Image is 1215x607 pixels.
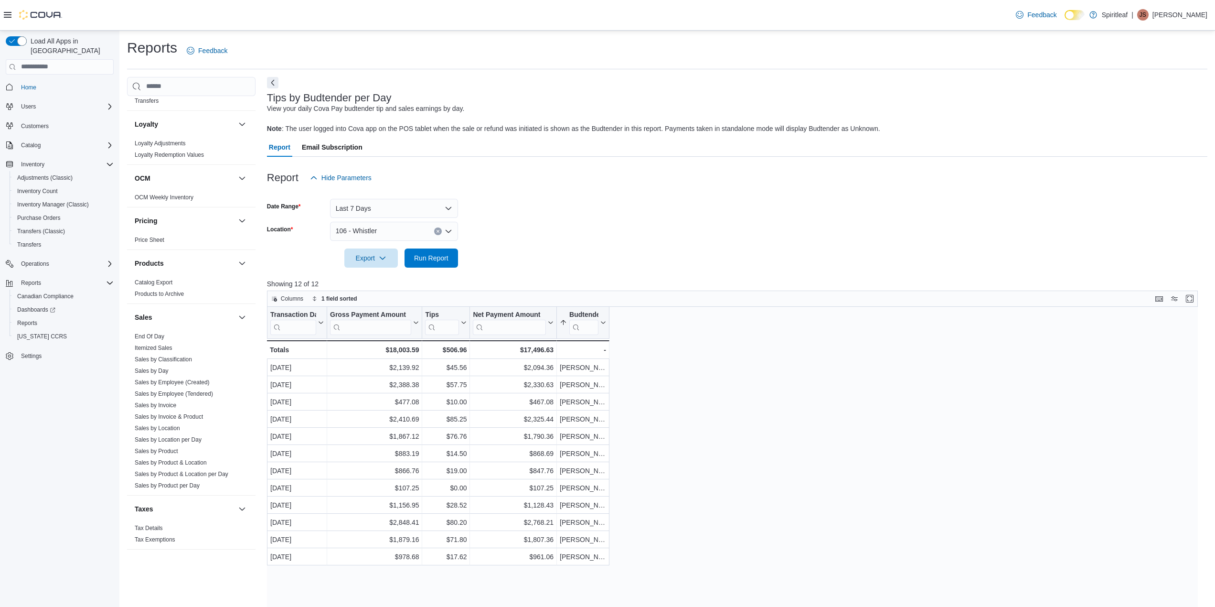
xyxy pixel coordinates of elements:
span: Settings [17,350,114,362]
button: Loyalty [135,119,234,129]
a: Loyalty Adjustments [135,140,186,147]
span: Products to Archive [135,290,184,298]
div: $17,496.63 [473,344,554,356]
a: Sales by Location [135,425,180,432]
div: [DATE] [270,465,324,477]
span: Purchase Orders [17,214,61,222]
div: Net Payment Amount [473,310,546,335]
a: Sales by Classification [135,356,192,363]
span: Washington CCRS [13,331,114,342]
button: Gross Payment Amount [330,310,419,335]
button: Sales [236,312,248,323]
div: Transaction Date [270,310,316,319]
button: Adjustments (Classic) [10,171,117,184]
div: [PERSON_NAME] [560,499,606,511]
span: Sales by Invoice & Product [135,413,203,421]
div: [DATE] [270,551,324,563]
span: Customers [21,122,49,130]
h1: Reports [127,38,177,57]
span: Tax Details [135,524,163,532]
span: Adjustments (Classic) [17,174,73,182]
span: Sales by Classification [135,356,192,363]
span: Dashboards [13,304,114,315]
span: Canadian Compliance [13,291,114,302]
button: Transaction Date [270,310,324,335]
img: Cova [19,10,62,20]
button: Purchase Orders [10,211,117,225]
h3: Pricing [135,216,157,226]
span: Sales by Employee (Created) [135,379,210,386]
span: Transfers [13,239,114,250]
div: [PERSON_NAME] [560,465,606,477]
div: $10.00 [425,396,467,408]
label: Location [267,226,293,233]
div: $2,410.69 [330,413,419,425]
button: Taxes [135,504,234,514]
span: Tax Exemptions [135,536,175,543]
div: $107.25 [330,482,419,494]
div: [PERSON_NAME] [560,482,606,494]
div: $847.76 [473,465,554,477]
div: $45.56 [425,362,467,373]
button: Products [236,258,248,269]
span: Reports [21,279,41,287]
div: $28.52 [425,499,467,511]
p: Spiritleaf [1102,9,1128,21]
a: Sales by Product & Location per Day [135,471,228,477]
a: Dashboards [10,303,117,316]
div: $866.76 [330,465,419,477]
h3: Tips by Budtender per Day [267,92,392,104]
a: Sales by Day [135,368,169,374]
span: Sales by Location [135,424,180,432]
div: Pricing [127,234,256,249]
button: Budtender [560,310,606,335]
span: Sales by Product & Location per Day [135,470,228,478]
span: Transfers (Classic) [17,228,65,235]
button: Next [267,77,278,88]
div: $868.69 [473,448,554,459]
span: Sales by Invoice [135,401,176,409]
button: OCM [135,173,234,183]
span: OCM Weekly Inventory [135,194,193,201]
button: Operations [17,258,53,270]
button: Display options [1169,293,1180,304]
div: [DATE] [270,396,324,408]
div: [PERSON_NAME] [560,551,606,563]
div: $1,867.12 [330,431,419,442]
span: Inventory [17,159,114,170]
span: Inventory Manager (Classic) [17,201,89,208]
span: Load All Apps in [GEOGRAPHIC_DATA] [27,36,114,55]
a: Purchase Orders [13,212,64,224]
a: Transfers [135,98,159,104]
div: $1,879.16 [330,534,419,545]
span: Purchase Orders [13,212,114,224]
span: Reports [17,277,114,289]
div: [PERSON_NAME] [560,448,606,459]
div: Taxes [127,522,256,549]
a: Inventory Manager (Classic) [13,199,93,210]
button: OCM [236,173,248,184]
span: Users [17,101,114,112]
div: [DATE] [270,534,324,545]
div: $18,003.59 [330,344,419,356]
div: $883.19 [330,448,419,459]
div: $2,388.38 [330,379,419,390]
div: [PERSON_NAME] [560,362,606,373]
button: Inventory [17,159,48,170]
a: Loyalty Redemption Values [135,152,204,158]
div: $1,790.36 [473,431,554,442]
div: Gross Payment Amount [330,310,411,319]
div: [DATE] [270,379,324,390]
span: Feedback [198,46,227,55]
button: Reports [2,276,117,290]
div: [PERSON_NAME] [560,396,606,408]
button: Columns [267,293,307,304]
div: $76.76 [425,431,467,442]
button: Transfers [10,238,117,251]
h3: Report [267,172,298,184]
div: $85.25 [425,413,467,425]
button: Products [135,259,234,268]
span: 1 field sorted [321,295,357,303]
button: Hide Parameters [306,168,375,187]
